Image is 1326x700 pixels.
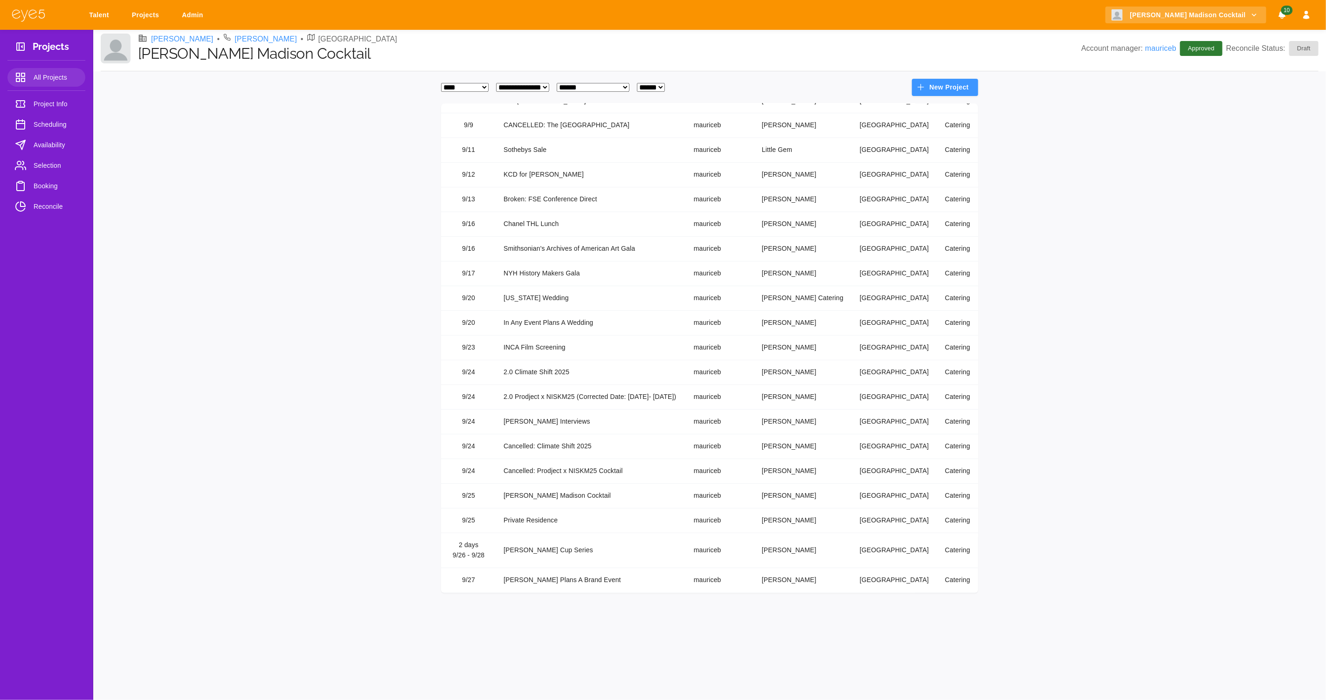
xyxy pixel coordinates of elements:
[938,459,978,484] td: Catering
[7,156,85,175] a: Selection
[852,434,938,459] td: [GEOGRAPHIC_DATA]
[754,533,852,568] td: [PERSON_NAME]
[686,113,754,138] td: mauriceb
[686,237,754,261] td: mauriceb
[912,79,978,96] button: New Project
[686,286,754,311] td: mauriceb
[449,540,489,550] div: 2 days
[852,237,938,261] td: [GEOGRAPHIC_DATA]
[938,434,978,459] td: Catering
[852,336,938,360] td: [GEOGRAPHIC_DATA]
[754,568,852,592] td: [PERSON_NAME]
[686,568,754,592] td: mauriceb
[754,286,852,311] td: [PERSON_NAME] Catering
[449,441,489,452] div: 9/24
[852,459,938,484] td: [GEOGRAPHIC_DATA]
[496,187,686,212] td: Broken: FSE Conference Direct
[754,138,852,163] td: Little Gem
[852,360,938,385] td: [GEOGRAPHIC_DATA]
[7,177,85,195] a: Booking
[34,201,78,212] span: Reconcile
[754,311,852,336] td: [PERSON_NAME]
[176,7,213,24] a: Admin
[496,459,686,484] td: Cancelled: Prodject x NISKM25 Cocktail
[496,261,686,286] td: NYH History Makers Gala
[496,533,686,568] td: [PERSON_NAME] Cup Series
[852,484,938,508] td: [GEOGRAPHIC_DATA]
[686,212,754,237] td: mauriceb
[686,508,754,533] td: mauriceb
[938,568,978,592] td: Catering
[496,286,686,311] td: [US_STATE] Wedding
[852,568,938,592] td: [GEOGRAPHIC_DATA]
[449,550,489,561] div: 9/26 - 9/28
[938,113,978,138] td: Catering
[754,212,852,237] td: [PERSON_NAME]
[938,360,978,385] td: Catering
[496,237,686,261] td: Smithsonian's Archives of American Art Gala
[235,34,297,45] a: [PERSON_NAME]
[686,311,754,336] td: mauriceb
[449,120,489,130] div: 9/9
[1105,7,1266,24] button: [PERSON_NAME] Madison Cocktail
[938,163,978,187] td: Catering
[449,417,489,427] div: 9/24
[754,360,852,385] td: [PERSON_NAME]
[754,508,852,533] td: [PERSON_NAME]
[852,187,938,212] td: [GEOGRAPHIC_DATA]
[34,119,78,130] span: Scheduling
[1081,43,1176,54] p: Account manager:
[496,508,686,533] td: Private Residence
[496,311,686,336] td: In Any Event Plans A Wedding
[754,261,852,286] td: [PERSON_NAME]
[496,592,686,627] td: [GEOGRAPHIC_DATA]
[1112,9,1123,21] img: Client logo
[852,311,938,336] td: [GEOGRAPHIC_DATA]
[852,410,938,434] td: [GEOGRAPHIC_DATA]
[938,237,978,261] td: Catering
[496,410,686,434] td: [PERSON_NAME] Interviews
[852,163,938,187] td: [GEOGRAPHIC_DATA]
[686,592,754,627] td: mauriceb
[686,336,754,360] td: mauriceb
[938,508,978,533] td: Catering
[1182,44,1220,53] span: Approved
[7,95,85,113] a: Project Info
[852,533,938,568] td: [GEOGRAPHIC_DATA]
[754,592,852,627] td: Cuisine Boulud
[449,244,489,254] div: 9/16
[852,261,938,286] td: [GEOGRAPHIC_DATA]
[938,484,978,508] td: Catering
[34,180,78,192] span: Booking
[686,360,754,385] td: mauriceb
[449,170,489,180] div: 9/12
[7,136,85,154] a: Availability
[754,187,852,212] td: [PERSON_NAME]
[449,392,489,402] div: 9/24
[1145,44,1176,52] a: mauriceb
[449,194,489,205] div: 9/13
[449,466,489,476] div: 9/24
[852,508,938,533] td: [GEOGRAPHIC_DATA]
[754,484,852,508] td: [PERSON_NAME]
[217,34,220,45] li: •
[754,385,852,410] td: [PERSON_NAME]
[496,113,686,138] td: CANCELLED: The [GEOGRAPHIC_DATA]
[686,163,754,187] td: mauriceb
[686,434,754,459] td: mauriceb
[34,139,78,151] span: Availability
[938,138,978,163] td: Catering
[1281,6,1292,15] span: 10
[852,212,938,237] td: [GEOGRAPHIC_DATA]
[496,336,686,360] td: INCA Film Screening
[496,163,686,187] td: KCD for [PERSON_NAME]
[686,138,754,163] td: mauriceb
[449,491,489,501] div: 9/25
[7,197,85,216] a: Reconcile
[449,367,489,377] div: 9/24
[754,434,852,459] td: [PERSON_NAME]
[496,568,686,592] td: [PERSON_NAME] Plans A Brand Event
[938,212,978,237] td: Catering
[852,385,938,410] td: [GEOGRAPHIC_DATA]
[754,410,852,434] td: [PERSON_NAME]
